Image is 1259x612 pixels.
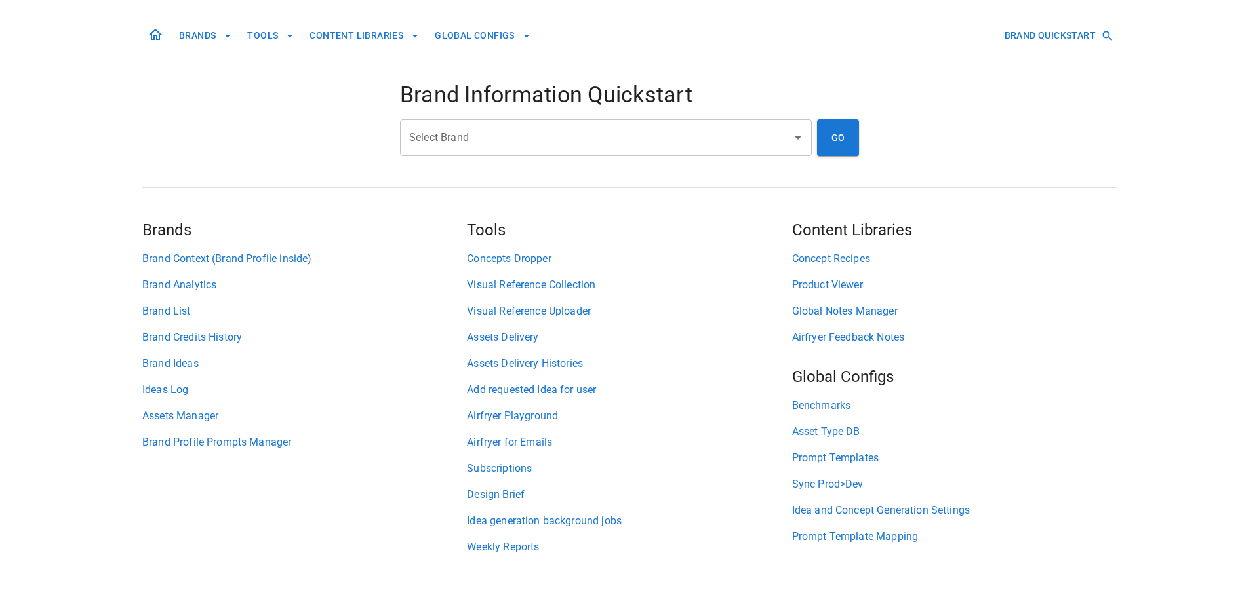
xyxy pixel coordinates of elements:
a: Prompt Templates [792,450,1117,466]
a: Airfryer Playground [467,408,791,424]
a: Assets Delivery Histories [467,356,791,372]
a: Visual Reference Collection [467,277,791,293]
a: Airfryer Feedback Notes [792,330,1117,345]
a: Visual Reference Uploader [467,303,791,319]
h5: Global Configs [792,366,1117,387]
a: Assets Manager [142,408,467,424]
a: Assets Delivery [467,330,791,345]
a: Brand Credits History [142,330,467,345]
a: Idea generation background jobs [467,513,791,529]
a: Sync Prod>Dev [792,476,1117,492]
a: Brand Context (Brand Profile inside) [142,251,467,267]
h5: Tools [467,220,791,240]
button: GLOBAL CONFIGS [430,24,536,48]
a: Brand Profile Prompts Manager [142,434,467,450]
button: GO [817,119,859,156]
button: BRANDS [174,24,237,48]
a: Subscriptions [467,461,791,476]
a: Concepts Dropper [467,251,791,267]
a: Add requested Idea for user [467,382,791,398]
a: Weekly Reports [467,539,791,555]
button: TOOLS [242,24,299,48]
a: Brand List [142,303,467,319]
a: Product Viewer [792,277,1117,293]
a: Benchmarks [792,398,1117,413]
a: Design Brief [467,487,791,503]
a: Airfryer for Emails [467,434,791,450]
a: Global Notes Manager [792,303,1117,319]
a: Idea and Concept Generation Settings [792,503,1117,518]
button: Open [789,128,807,147]
a: Concept Recipes [792,251,1117,267]
h5: Brands [142,220,467,240]
a: Brand Analytics [142,277,467,293]
a: Prompt Template Mapping [792,529,1117,545]
a: Asset Type DB [792,424,1117,440]
button: BRAND QUICKSTART [999,24,1117,48]
h5: Content Libraries [792,220,1117,240]
a: Brand Ideas [142,356,467,372]
a: Ideas Log [142,382,467,398]
button: CONTENT LIBRARIES [304,24,424,48]
h4: Brand Information Quickstart [400,81,859,109]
